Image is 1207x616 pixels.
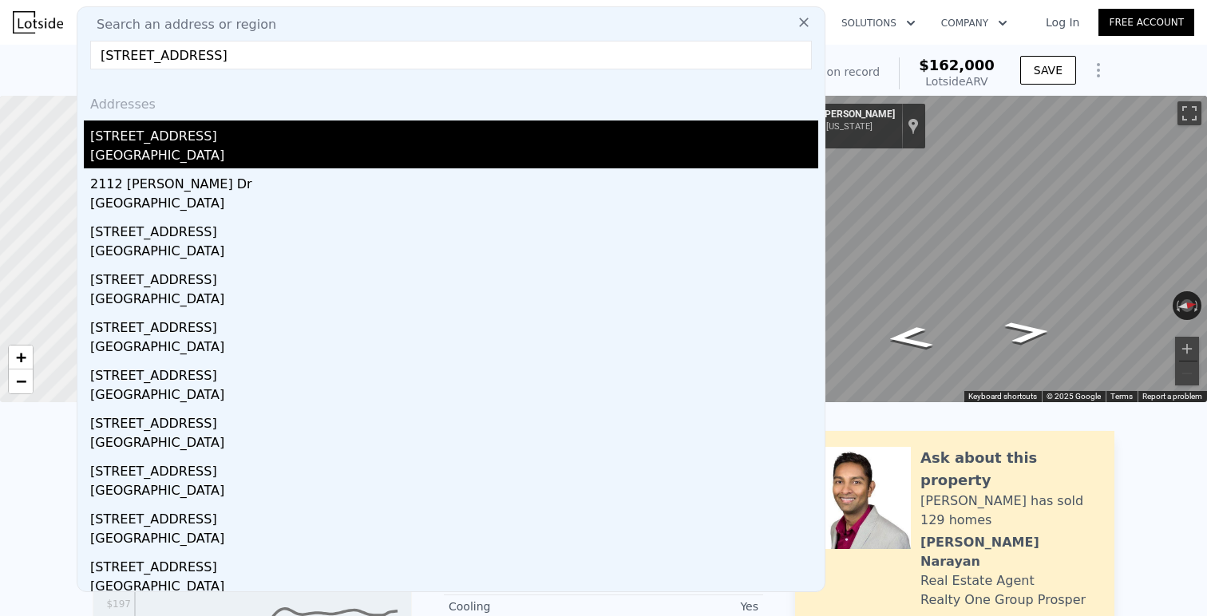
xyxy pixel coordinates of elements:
[90,120,818,146] div: [STREET_ADDRESS]
[90,338,818,360] div: [GEOGRAPHIC_DATA]
[90,408,818,433] div: [STREET_ADDRESS]
[603,598,758,614] div: Yes
[90,242,818,264] div: [GEOGRAPHIC_DATA]
[84,15,276,34] span: Search an address or region
[90,264,818,290] div: [STREET_ADDRESS]
[90,577,818,599] div: [GEOGRAPHIC_DATA]
[90,433,818,456] div: [GEOGRAPHIC_DATA]
[1193,291,1202,320] button: Rotate clockwise
[90,290,818,312] div: [GEOGRAPHIC_DATA]
[920,447,1098,492] div: Ask about this property
[1173,291,1181,320] button: Rotate counterclockwise
[1175,361,1199,385] button: Zoom out
[16,347,26,367] span: +
[829,9,928,38] button: Solutions
[90,168,818,194] div: 2112 [PERSON_NAME] Dr
[90,503,818,529] div: [STREET_ADDRESS]
[730,96,1207,402] div: Map
[867,321,952,354] path: Go South, Weiler Blvd
[920,590,1086,610] div: Realty One Group Prosper
[1142,392,1202,401] a: Report a problem
[908,117,919,135] a: Show location on map
[9,346,33,369] a: Zoom in
[90,456,818,481] div: [STREET_ADDRESS]
[1082,54,1114,86] button: Show Options
[985,315,1070,349] path: Go North, Weiler Blvd
[1047,392,1101,401] span: © 2025 Google
[1110,392,1133,401] a: Terms (opens in new tab)
[1098,9,1194,36] a: Free Account
[90,216,818,242] div: [STREET_ADDRESS]
[90,194,818,216] div: [GEOGRAPHIC_DATA]
[968,391,1037,402] button: Keyboard shortcuts
[90,146,818,168] div: [GEOGRAPHIC_DATA]
[920,571,1035,590] div: Real Estate Agent
[1027,14,1098,30] a: Log In
[90,41,812,69] input: Enter an address, city, region, neighborhood or zip code
[90,481,818,503] div: [GEOGRAPHIC_DATA]
[90,551,818,577] div: [STREET_ADDRESS]
[920,533,1098,571] div: [PERSON_NAME] Narayan
[919,73,995,89] div: Lotside ARV
[9,369,33,393] a: Zoom out
[106,598,131,610] tspan: $197
[90,360,818,385] div: [STREET_ADDRESS]
[90,385,818,408] div: [GEOGRAPHIC_DATA]
[928,9,1020,38] button: Company
[13,11,63,34] img: Lotside
[16,371,26,391] span: −
[90,529,818,551] div: [GEOGRAPHIC_DATA]
[449,598,603,614] div: Cooling
[1020,56,1076,85] button: SAVE
[84,82,818,120] div: Addresses
[919,57,995,73] span: $162,000
[1172,298,1202,314] button: Reset the view
[920,492,1098,530] div: [PERSON_NAME] has sold 129 homes
[730,96,1207,402] div: Street View
[1177,101,1201,125] button: Toggle fullscreen view
[1175,337,1199,361] button: Zoom in
[90,312,818,338] div: [STREET_ADDRESS]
